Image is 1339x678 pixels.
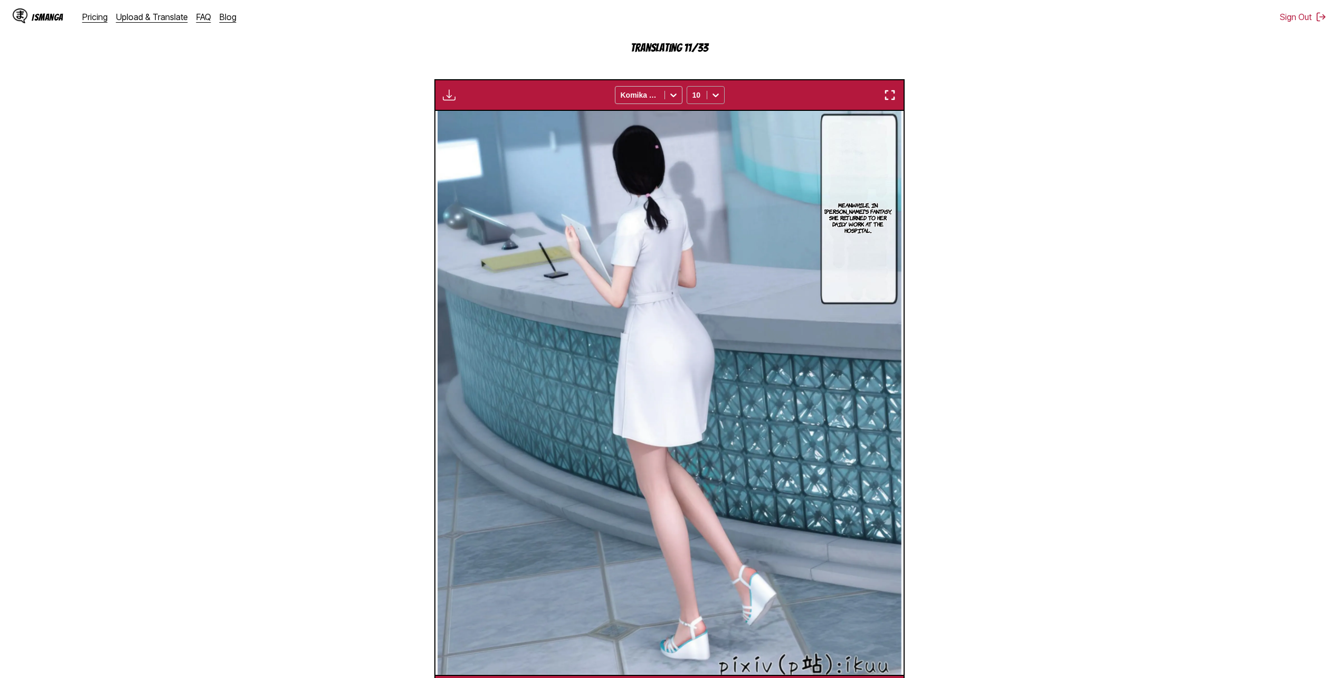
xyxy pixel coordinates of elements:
a: Pricing [82,12,108,22]
img: Enter fullscreen [884,89,896,101]
a: IsManga LogoIsManga [13,8,82,25]
p: Translating 11/33 [564,42,775,54]
a: Upload & Translate [116,12,188,22]
img: IsManga Logo [13,8,27,23]
p: Meanwhile, in [PERSON_NAME]'s fantasy, she returned to her daily work at the hospital... [821,200,894,236]
img: Sign out [1316,12,1326,22]
a: Blog [220,12,236,22]
img: Download translated images [443,89,455,101]
div: IsManga [32,12,63,22]
button: Sign Out [1280,12,1326,22]
a: FAQ [196,12,211,22]
img: Manga Panel [438,111,901,675]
